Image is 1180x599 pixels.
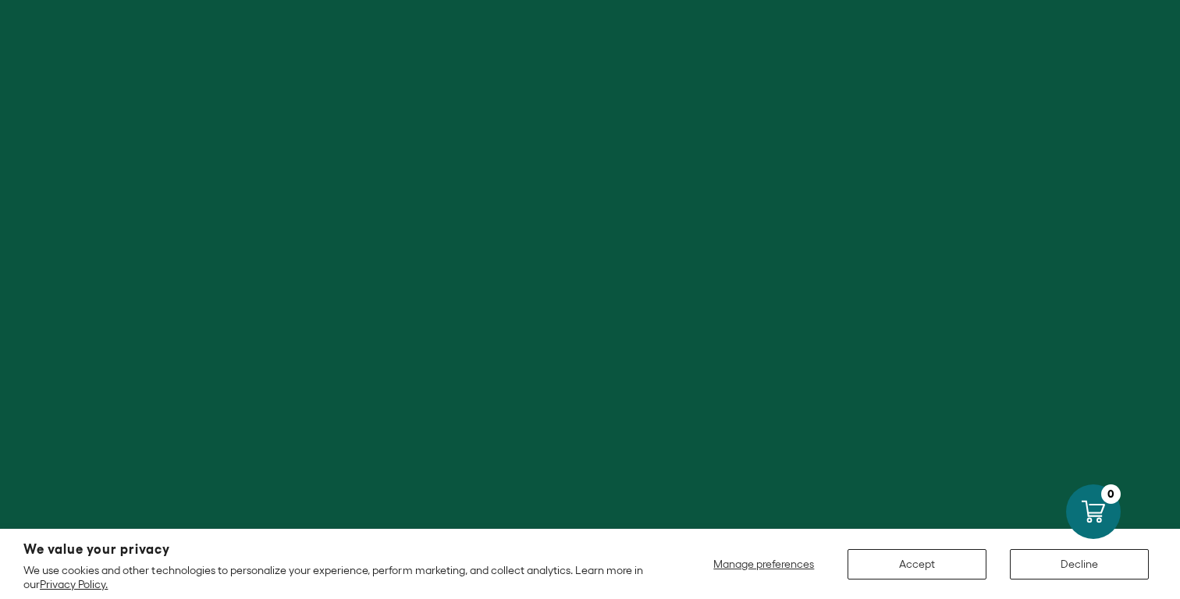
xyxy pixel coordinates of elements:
[1101,484,1121,504] div: 0
[23,543,647,556] h2: We value your privacy
[704,549,824,580] button: Manage preferences
[713,558,814,570] span: Manage preferences
[40,578,108,590] a: Privacy Policy.
[1010,549,1149,580] button: Decline
[848,549,986,580] button: Accept
[23,563,647,591] p: We use cookies and other technologies to personalize your experience, perform marketing, and coll...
